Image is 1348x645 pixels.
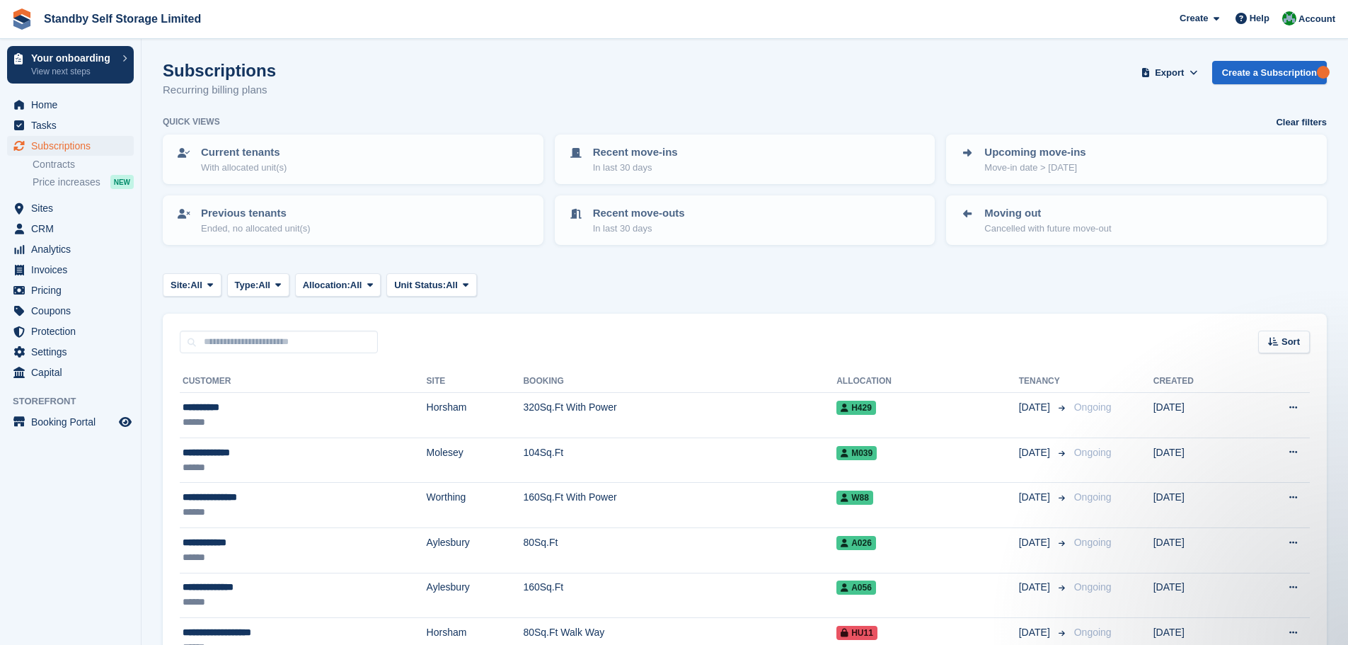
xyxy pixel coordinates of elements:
a: Upcoming move-ins Move-in date > [DATE] [947,136,1325,183]
span: [DATE] [1019,535,1053,550]
button: Unit Status: All [386,273,476,297]
p: View next steps [31,65,115,78]
span: HU11 [836,626,877,640]
p: With allocated unit(s) [201,161,287,175]
span: Price increases [33,176,100,189]
a: Previous tenants Ended, no allocated unit(s) [164,197,542,244]
span: All [190,278,202,292]
a: menu [7,219,134,239]
span: [DATE] [1019,445,1053,460]
td: 104Sq.Ft [523,438,836,483]
td: Molesey [427,438,524,483]
a: Standby Self Storage Limited [38,7,207,30]
p: Move-in date > [DATE] [984,161,1085,175]
span: Create [1180,11,1208,25]
img: stora-icon-8386f47178a22dfd0bd8f6a31ec36ba5ce8667c1dd55bd0f319d3a0aa187defe.svg [11,8,33,30]
a: Contracts [33,158,134,171]
span: [DATE] [1019,400,1053,415]
th: Customer [180,370,427,393]
a: menu [7,412,134,432]
td: 80Sq.Ft [523,527,836,573]
a: Recent move-ins In last 30 days [556,136,934,183]
span: Analytics [31,239,116,259]
span: Coupons [31,301,116,321]
td: 320Sq.Ft With Power [523,393,836,438]
span: M039 [836,446,877,460]
a: Preview store [117,413,134,430]
span: Invoices [31,260,116,280]
span: Site: [171,278,190,292]
span: Sites [31,198,116,218]
span: Allocation: [303,278,350,292]
th: Created [1153,370,1244,393]
a: Moving out Cancelled with future move-out [947,197,1325,244]
a: menu [7,198,134,218]
a: Create a Subscription [1212,61,1327,84]
span: [DATE] [1019,580,1053,595]
p: Recent move-ins [593,144,678,161]
span: Ongoing [1074,401,1112,413]
span: Pricing [31,280,116,300]
span: Subscriptions [31,136,116,156]
a: Current tenants With allocated unit(s) [164,136,542,183]
p: Previous tenants [201,205,311,222]
span: All [258,278,270,292]
button: Site: All [163,273,221,297]
th: Booking [523,370,836,393]
td: 160Sq.Ft [523,573,836,618]
span: [DATE] [1019,625,1053,640]
span: Booking Portal [31,412,116,432]
td: 160Sq.Ft With Power [523,483,836,528]
a: Your onboarding View next steps [7,46,134,84]
span: Tasks [31,115,116,135]
a: menu [7,321,134,341]
div: NEW [110,175,134,189]
p: In last 30 days [593,222,685,236]
a: menu [7,115,134,135]
td: Aylesbury [427,527,524,573]
p: Cancelled with future move-out [984,222,1111,236]
p: Moving out [984,205,1111,222]
span: Settings [31,342,116,362]
span: [DATE] [1019,490,1053,505]
a: menu [7,363,134,382]
a: menu [7,280,134,300]
td: Worthing [427,483,524,528]
span: Capital [31,363,116,382]
img: Megan Cotton [1282,11,1296,25]
div: Tooltip anchor [1317,66,1330,79]
span: All [350,278,362,292]
span: Storefront [13,394,141,409]
span: All [446,278,458,292]
span: Unit Status: [394,278,446,292]
span: A026 [836,536,876,550]
span: Sort [1281,335,1300,349]
a: menu [7,239,134,259]
a: menu [7,342,134,362]
button: Type: All [227,273,289,297]
a: Price increases NEW [33,174,134,190]
th: Allocation [836,370,1019,393]
span: Type: [235,278,259,292]
h1: Subscriptions [163,61,276,80]
p: In last 30 days [593,161,678,175]
span: Home [31,95,116,115]
span: Export [1155,66,1184,80]
p: Recent move-outs [593,205,685,222]
span: A056 [836,581,876,595]
span: W88 [836,491,873,505]
p: Ended, no allocated unit(s) [201,222,311,236]
a: Clear filters [1276,115,1327,130]
a: menu [7,260,134,280]
span: CRM [31,219,116,239]
p: Your onboarding [31,53,115,63]
p: Current tenants [201,144,287,161]
span: Protection [31,321,116,341]
p: Recurring billing plans [163,82,276,98]
p: Upcoming move-ins [984,144,1085,161]
span: Help [1250,11,1269,25]
a: menu [7,301,134,321]
td: [DATE] [1153,393,1244,438]
h6: Quick views [163,115,220,128]
a: menu [7,136,134,156]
